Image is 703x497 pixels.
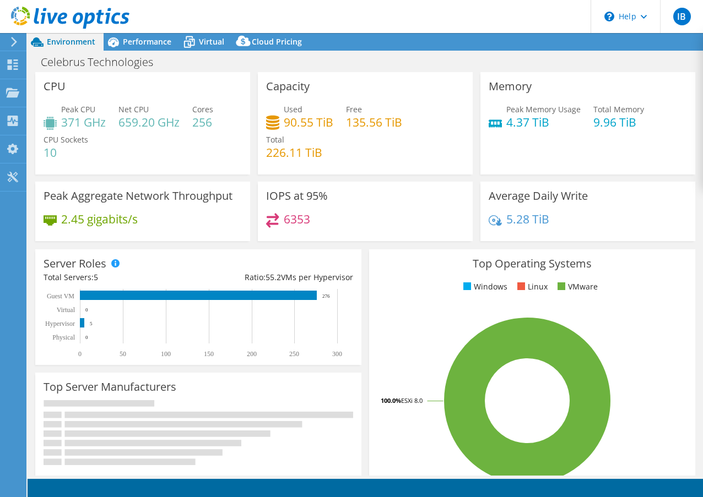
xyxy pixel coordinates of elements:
[199,36,224,47] span: Virtual
[52,334,75,341] text: Physical
[61,213,138,225] h4: 2.45 gigabits/s
[266,272,281,282] span: 55.2
[401,396,423,405] tspan: ESXi 8.0
[332,350,342,358] text: 300
[489,80,532,92] h3: Memory
[44,190,232,202] h3: Peak Aggregate Network Throughput
[322,293,330,299] text: 276
[346,116,402,128] h4: 135.56 TiB
[266,134,284,145] span: Total
[44,271,198,283] div: Total Servers:
[506,104,581,114] span: Peak Memory Usage
[85,335,88,340] text: 0
[266,146,322,159] h4: 226.11 TiB
[266,190,328,202] h3: IOPS at 95%
[515,281,548,293] li: Linux
[506,116,581,128] h4: 4.37 TiB
[57,306,75,314] text: Virtual
[506,213,549,225] h4: 5.28 TiB
[44,146,88,159] h4: 10
[604,12,614,21] svg: \n
[377,258,687,270] h3: Top Operating Systems
[44,134,88,145] span: CPU Sockets
[289,350,299,358] text: 250
[45,320,75,327] text: Hypervisor
[198,271,353,283] div: Ratio: VMs per Hypervisor
[461,281,507,293] li: Windows
[593,116,644,128] h4: 9.96 TiB
[78,350,82,358] text: 0
[118,116,180,128] h4: 659.20 GHz
[252,36,302,47] span: Cloud Pricing
[673,8,691,25] span: IB
[555,281,598,293] li: VMware
[284,104,302,114] span: Used
[123,36,171,47] span: Performance
[381,396,401,405] tspan: 100.0%
[266,80,310,92] h3: Capacity
[94,272,98,282] span: 5
[36,56,170,68] h1: Celebrus Technologies
[192,116,213,128] h4: 256
[47,292,74,300] text: Guest VM
[247,350,257,358] text: 200
[204,350,214,358] text: 150
[593,104,644,114] span: Total Memory
[118,104,149,114] span: Net CPU
[61,116,106,128] h4: 371 GHz
[47,36,95,47] span: Environment
[489,190,588,202] h3: Average Daily Write
[44,381,176,393] h3: Top Server Manufacturers
[85,307,88,313] text: 0
[61,104,95,114] span: Peak CPU
[44,80,66,92] h3: CPU
[192,104,213,114] span: Cores
[90,321,93,326] text: 5
[44,258,106,270] h3: Server Roles
[346,104,362,114] span: Free
[284,213,310,225] h4: 6353
[284,116,333,128] h4: 90.55 TiB
[120,350,126,358] text: 50
[161,350,171,358] text: 100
